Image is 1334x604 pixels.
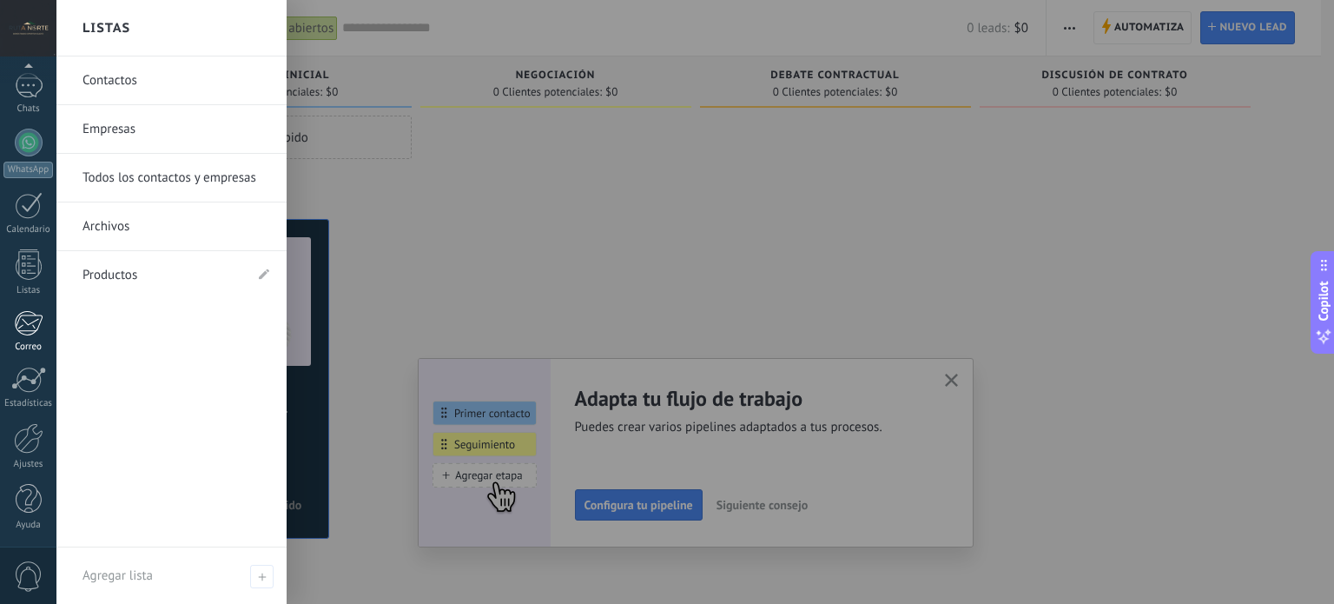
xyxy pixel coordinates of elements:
[3,224,54,236] div: Calendario
[83,154,269,202] a: Todos los contactos y empresas
[83,105,269,154] a: Empresas
[3,162,53,178] div: WhatsApp
[3,459,54,470] div: Ajustes
[3,285,54,296] div: Listas
[250,565,274,588] span: Agregar lista
[83,567,153,584] span: Agregar lista
[1315,281,1332,321] span: Copilot
[83,202,269,251] a: Archivos
[83,1,130,56] h2: Listas
[3,520,54,531] div: Ayuda
[83,56,269,105] a: Contactos
[3,103,54,115] div: Chats
[3,398,54,409] div: Estadísticas
[83,251,243,300] a: Productos
[3,342,54,353] div: Correo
